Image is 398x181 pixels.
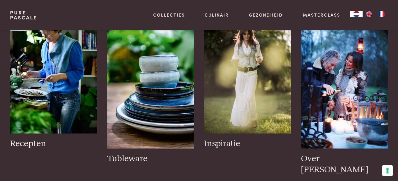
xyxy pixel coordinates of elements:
[375,11,388,17] a: FR
[301,18,388,149] img: Algemeen20-20Paul20schenkt20Pascale20in.jpg
[10,3,97,149] a: pure-pascale-naessens-_DSC7670 Recepten
[153,12,185,18] a: Collecties
[382,165,393,176] button: Uw voorkeuren voor toestemming voor trackingtechnologieën
[10,3,97,134] img: pure-pascale-naessens-_DSC7670
[350,11,388,17] aside: Language selected: Nederlands
[350,11,363,17] div: Language
[107,18,194,164] a: serax-pure-pascale-naessens-Pure by Pascale Naessens - Cookbook Ik eet zo graag-2 Tableware
[350,11,363,17] a: NL
[204,139,291,150] h3: Inspiratie
[363,11,388,17] ul: Language list
[107,18,194,149] img: serax-pure-pascale-naessens-Pure by Pascale Naessens - Cookbook Ik eet zo graag-2
[303,12,340,18] a: Masterclass
[363,11,375,17] a: EN
[249,12,283,18] a: Gezondheid
[10,139,97,150] h3: Recepten
[301,18,388,175] a: Algemeen20-20Paul20schenkt20Pascale20in.jpg Over [PERSON_NAME]
[107,154,194,165] h3: Tableware
[204,3,291,134] img: Pascale Naessens
[205,12,229,18] a: Culinair
[301,154,388,175] h3: Over [PERSON_NAME]
[10,10,37,20] a: PurePascale
[204,3,291,149] a: Pascale Naessens Inspiratie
